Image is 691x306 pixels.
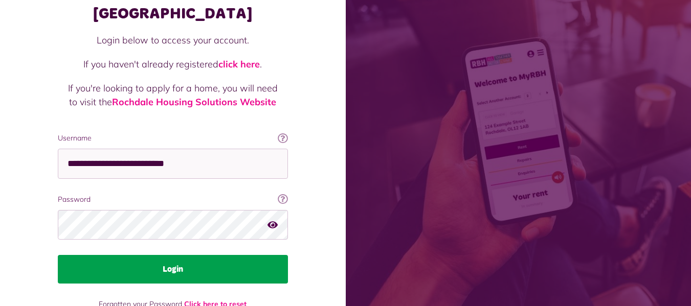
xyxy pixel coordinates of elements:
[58,255,288,284] button: Login
[58,133,288,144] label: Username
[218,58,260,70] a: click here
[68,81,278,109] p: If you're looking to apply for a home, you will need to visit the
[58,194,288,205] label: Password
[68,57,278,71] p: If you haven't already registered .
[112,96,276,108] a: Rochdale Housing Solutions Website
[68,33,278,47] p: Login below to access your account.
